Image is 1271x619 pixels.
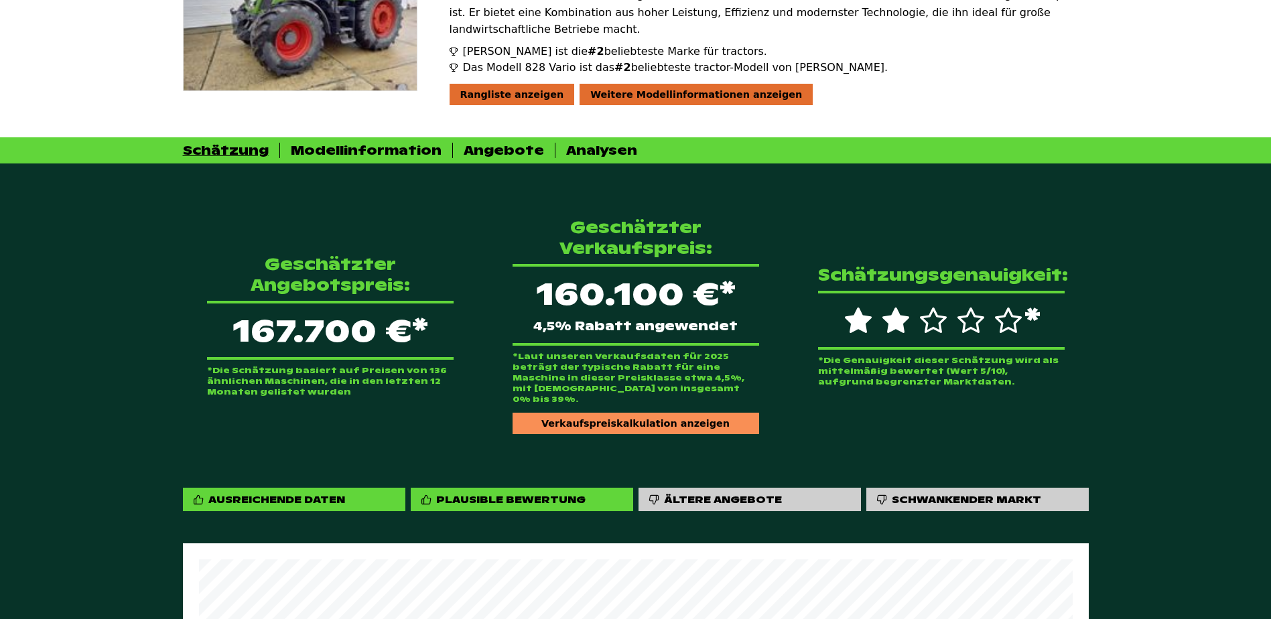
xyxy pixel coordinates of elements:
span: Das Modell 828 Vario ist das beliebteste tractor-Modell von [PERSON_NAME]. [463,60,888,76]
div: Ältere Angebote [664,493,782,506]
div: Schwankender Markt [866,488,1089,511]
div: Verkaufspreiskalkulation anzeigen [513,413,759,434]
div: Plausible Bewertung [411,488,633,511]
span: #2 [588,45,604,58]
div: Analysen [566,143,637,158]
div: Schätzung [183,143,269,158]
p: *Laut unseren Verkaufsdaten für 2025 beträgt der typische Rabatt für eine Maschine in dieser Prei... [513,351,759,405]
div: Rangliste anzeigen [450,84,575,105]
p: 167.700 €* [207,301,454,360]
p: Schätzungsgenauigkeit: [818,265,1065,285]
div: Plausible Bewertung [436,493,586,506]
span: #2 [614,61,631,74]
div: Modellinformation [291,143,442,158]
div: 160.100 €* [513,264,759,346]
span: 4,5% Rabatt angewendet [533,320,738,332]
div: Ausreichende Daten [208,493,345,506]
div: Weitere Modellinformationen anzeigen [580,84,813,105]
div: Ausreichende Daten [183,488,405,511]
div: Angebote [464,143,544,158]
div: Ältere Angebote [639,488,861,511]
p: Geschätzter Verkaufspreis: [513,217,759,259]
p: *Die Genauigkeit dieser Schätzung wird als mittelmäßig bewertet (Wert 5/10), aufgrund begrenzter ... [818,355,1065,387]
span: [PERSON_NAME] ist die beliebteste Marke für tractors. [463,44,767,60]
p: *Die Schätzung basiert auf Preisen von 136 ähnlichen Maschinen, die in den letzten 12 Monaten gel... [207,365,454,397]
div: Schwankender Markt [892,493,1041,506]
p: Geschätzter Angebotspreis: [207,254,454,295]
